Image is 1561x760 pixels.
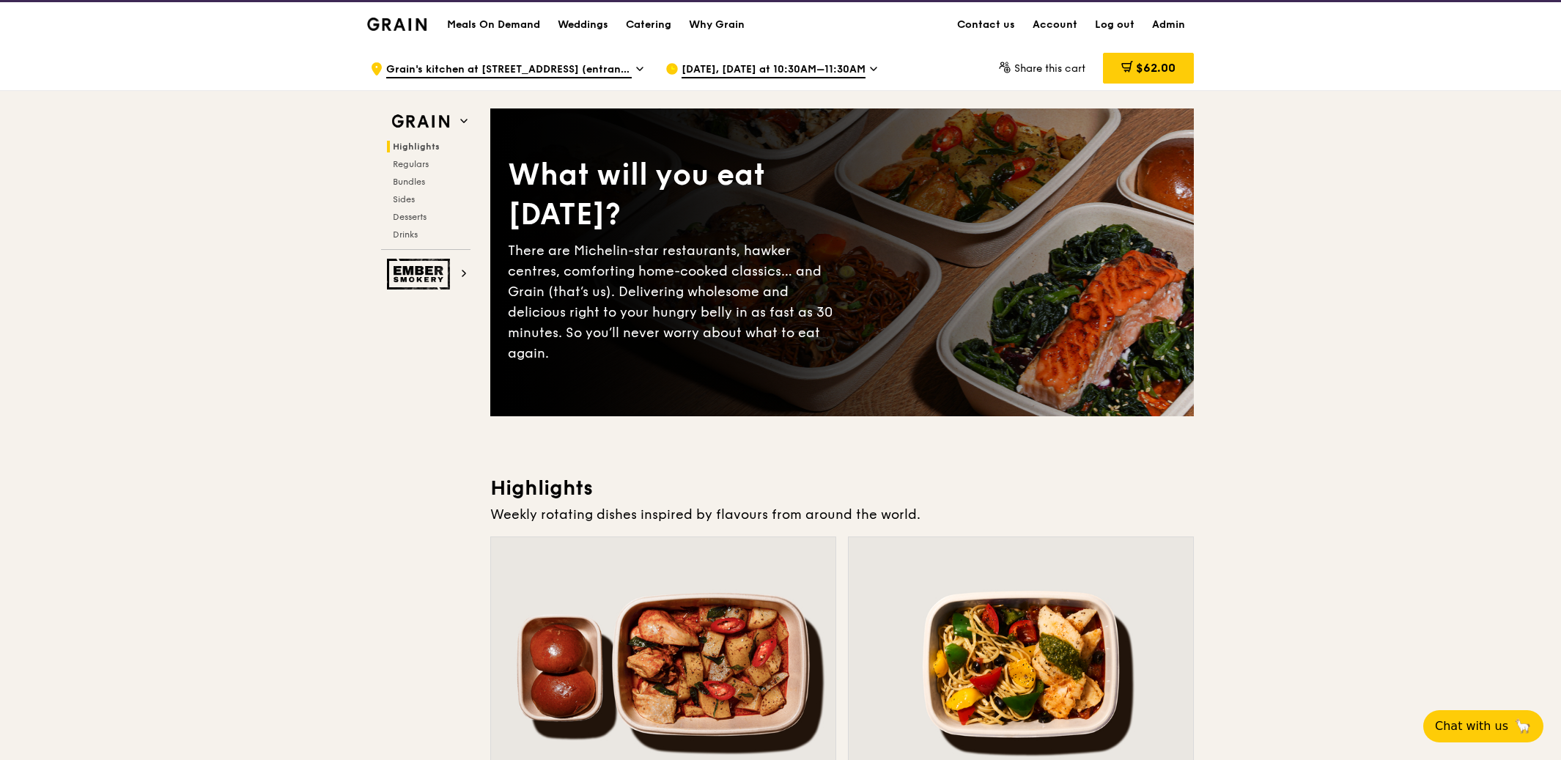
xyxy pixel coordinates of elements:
[1423,710,1543,742] button: Chat with us🦙
[386,62,632,78] span: Grain's kitchen at [STREET_ADDRESS] (entrance along [PERSON_NAME][GEOGRAPHIC_DATA])
[490,504,1194,525] div: Weekly rotating dishes inspired by flavours from around the world.
[1136,61,1176,75] span: $62.00
[367,18,427,31] img: Grain
[1143,3,1194,47] a: Admin
[1514,717,1532,735] span: 🦙
[367,1,427,45] a: GrainGrain
[447,18,540,32] h1: Meals On Demand
[549,3,617,47] a: Weddings
[680,3,753,47] a: Why Grain
[387,259,454,289] img: Ember Smokery web logo
[617,3,680,47] a: Catering
[689,3,745,47] div: Why Grain
[508,155,842,235] div: What will you eat [DATE]?
[508,240,842,364] div: There are Michelin-star restaurants, hawker centres, comforting home-cooked classics… and Grain (...
[1024,3,1086,47] a: Account
[393,141,440,152] span: Highlights
[1435,717,1508,735] span: Chat with us
[393,229,418,240] span: Drinks
[393,212,427,222] span: Desserts
[393,194,415,204] span: Sides
[682,62,866,78] span: [DATE], [DATE] at 10:30AM–11:30AM
[393,177,425,187] span: Bundles
[387,108,454,135] img: Grain web logo
[1014,62,1085,75] span: Share this cart
[948,3,1024,47] a: Contact us
[393,159,429,169] span: Regulars
[1086,3,1143,47] a: Log out
[558,3,608,47] div: Weddings
[626,3,671,47] div: Catering
[490,475,1194,501] h3: Highlights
